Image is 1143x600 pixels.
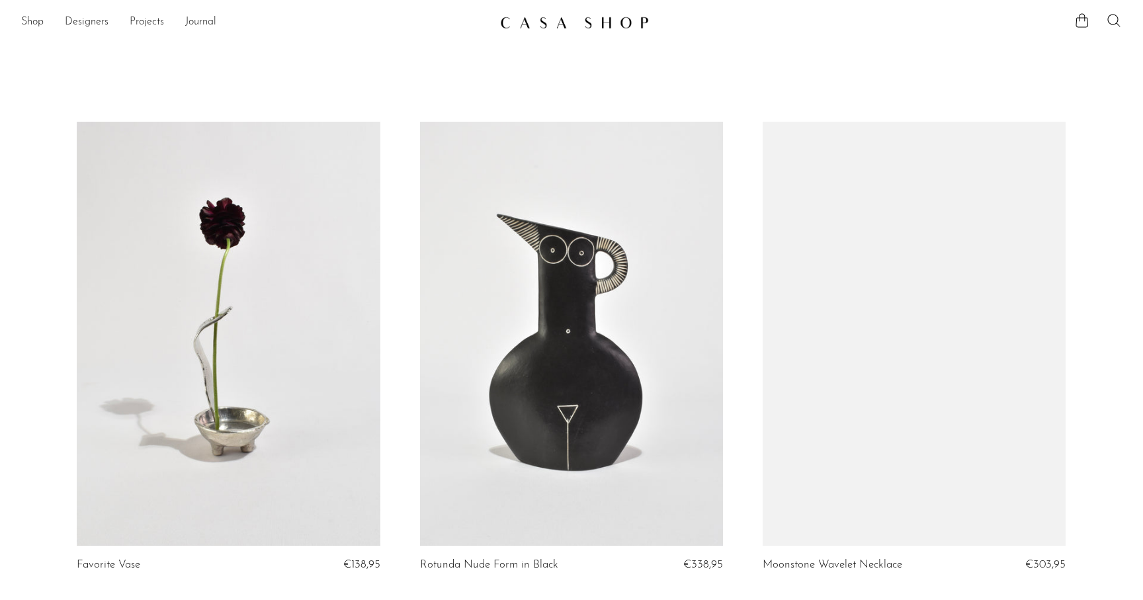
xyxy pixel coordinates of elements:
span: €303,95 [1025,559,1066,570]
a: Journal [185,14,216,31]
span: €338,95 [683,559,723,570]
nav: Desktop navigation [21,11,489,34]
ul: NEW HEADER MENU [21,11,489,34]
span: €138,95 [343,559,380,570]
a: Designers [65,14,108,31]
a: Projects [130,14,164,31]
a: Shop [21,14,44,31]
a: Rotunda Nude Form in Black [420,559,558,571]
a: Favorite Vase [77,559,140,571]
a: Moonstone Wavelet Necklace [763,559,902,571]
